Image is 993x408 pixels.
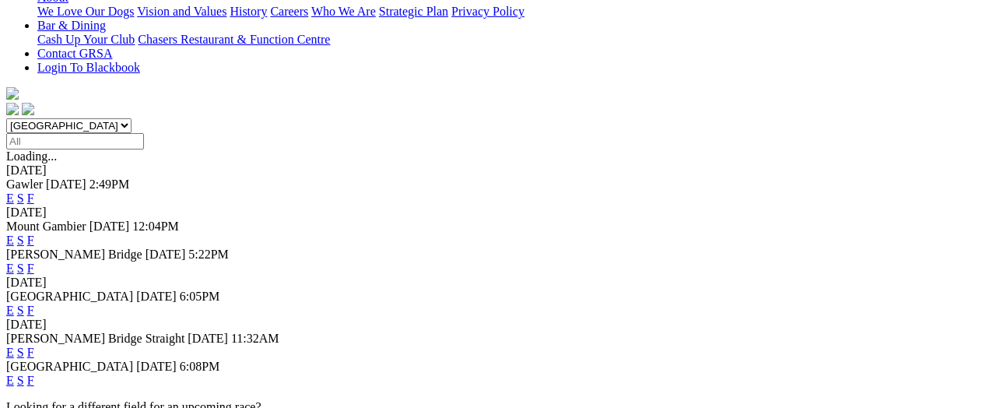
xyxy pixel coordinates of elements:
[6,178,43,191] span: Gawler
[6,276,987,290] div: [DATE]
[6,149,57,163] span: Loading...
[137,5,226,18] a: Vision and Values
[6,234,14,247] a: E
[270,5,308,18] a: Careers
[6,206,987,220] div: [DATE]
[37,33,135,46] a: Cash Up Your Club
[451,5,525,18] a: Privacy Policy
[180,290,220,303] span: 6:05PM
[6,290,133,303] span: [GEOGRAPHIC_DATA]
[188,332,228,345] span: [DATE]
[17,304,24,317] a: S
[231,332,279,345] span: 11:32AM
[27,346,34,359] a: F
[6,374,14,387] a: E
[22,103,34,115] img: twitter.svg
[132,220,179,233] span: 12:04PM
[6,262,14,275] a: E
[6,304,14,317] a: E
[17,374,24,387] a: S
[6,220,86,233] span: Mount Gambier
[37,19,106,32] a: Bar & Dining
[17,192,24,205] a: S
[146,248,186,261] span: [DATE]
[17,262,24,275] a: S
[27,192,34,205] a: F
[37,47,112,60] a: Contact GRSA
[6,346,14,359] a: E
[27,234,34,247] a: F
[27,374,34,387] a: F
[6,87,19,100] img: logo-grsa-white.png
[138,33,330,46] a: Chasers Restaurant & Function Centre
[136,290,177,303] span: [DATE]
[379,5,448,18] a: Strategic Plan
[37,33,987,47] div: Bar & Dining
[180,360,220,373] span: 6:08PM
[6,133,144,149] input: Select date
[6,360,133,373] span: [GEOGRAPHIC_DATA]
[6,332,184,345] span: [PERSON_NAME] Bridge Straight
[27,262,34,275] a: F
[37,61,140,74] a: Login To Blackbook
[37,5,987,19] div: About
[230,5,267,18] a: History
[27,304,34,317] a: F
[17,234,24,247] a: S
[136,360,177,373] span: [DATE]
[188,248,229,261] span: 5:22PM
[89,178,130,191] span: 2:49PM
[6,164,987,178] div: [DATE]
[46,178,86,191] span: [DATE]
[6,192,14,205] a: E
[6,318,987,332] div: [DATE]
[311,5,376,18] a: Who We Are
[6,103,19,115] img: facebook.svg
[37,5,134,18] a: We Love Our Dogs
[6,248,142,261] span: [PERSON_NAME] Bridge
[89,220,130,233] span: [DATE]
[17,346,24,359] a: S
